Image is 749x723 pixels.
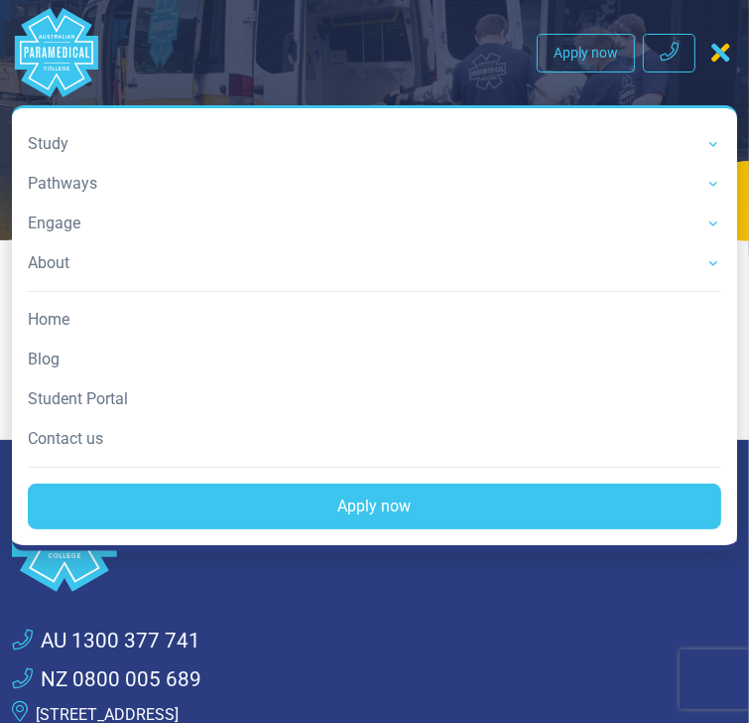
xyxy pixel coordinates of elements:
a: Apply now [28,484,721,529]
a: Home [28,300,721,340]
a: Blog [28,340,721,379]
a: About [28,243,721,283]
a: Student Portal [28,379,721,419]
a: Study [28,124,721,164]
a: Pathways [28,164,721,204]
a: Engage [28,204,721,243]
a: AU 1300 377 741 [12,626,200,656]
a: Australian Paramedical College [12,8,101,97]
button: Toggle navigation [703,35,737,71]
a: Apply now [537,34,635,72]
a: NZ 0800 005 689 [12,664,201,695]
a: Contact us [28,419,721,459]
